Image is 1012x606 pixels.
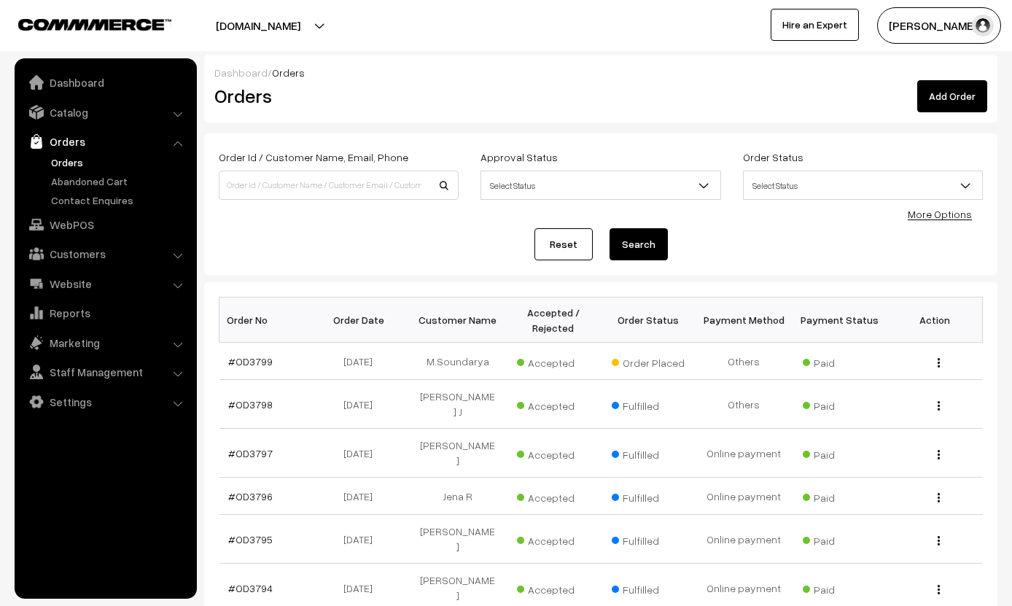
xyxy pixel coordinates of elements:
[803,486,876,505] span: Paid
[610,228,668,260] button: Search
[803,578,876,597] span: Paid
[18,15,146,32] a: COMMMERCE
[410,380,505,429] td: [PERSON_NAME] J
[517,578,590,597] span: Accepted
[517,486,590,505] span: Accepted
[696,380,792,429] td: Others
[18,19,171,30] img: COMMMERCE
[272,66,305,79] span: Orders
[601,298,696,343] th: Order Status
[517,529,590,548] span: Accepted
[214,65,987,80] div: /
[314,478,410,515] td: [DATE]
[314,298,410,343] th: Order Date
[938,450,940,459] img: Menu
[18,99,192,125] a: Catalog
[314,515,410,564] td: [DATE]
[314,429,410,478] td: [DATE]
[938,493,940,502] img: Menu
[18,128,192,155] a: Orders
[612,443,685,462] span: Fulfilled
[917,80,987,112] a: Add Order
[972,15,994,36] img: user
[792,298,887,343] th: Payment Status
[228,533,273,545] a: #OD3795
[803,529,876,548] span: Paid
[228,490,273,502] a: #OD3796
[410,343,505,380] td: M.Soundarya
[410,515,505,564] td: [PERSON_NAME]
[612,486,685,505] span: Fulfilled
[803,443,876,462] span: Paid
[18,330,192,356] a: Marketing
[228,398,273,411] a: #OD3798
[612,351,685,370] span: Order Placed
[18,211,192,238] a: WebPOS
[743,149,803,165] label: Order Status
[314,343,410,380] td: [DATE]
[214,85,457,107] h2: Orders
[803,395,876,413] span: Paid
[165,7,351,44] button: [DOMAIN_NAME]
[771,9,859,41] a: Hire an Expert
[228,582,273,594] a: #OD3794
[877,7,1001,44] button: [PERSON_NAME]
[18,359,192,385] a: Staff Management
[228,447,273,459] a: #OD3797
[47,193,192,208] a: Contact Enquires
[938,536,940,545] img: Menu
[47,155,192,170] a: Orders
[612,529,685,548] span: Fulfilled
[480,149,558,165] label: Approval Status
[612,578,685,597] span: Fulfilled
[696,343,792,380] td: Others
[803,351,876,370] span: Paid
[214,66,268,79] a: Dashboard
[410,429,505,478] td: [PERSON_NAME]
[228,355,273,368] a: #OD3799
[534,228,593,260] a: Reset
[18,69,192,96] a: Dashboard
[743,171,983,200] span: Select Status
[612,395,685,413] span: Fulfilled
[18,241,192,267] a: Customers
[696,298,792,343] th: Payment Method
[696,515,792,564] td: Online payment
[908,208,972,220] a: More Options
[505,298,601,343] th: Accepted / Rejected
[410,478,505,515] td: Jena R
[938,401,940,411] img: Menu
[517,395,590,413] span: Accepted
[18,389,192,415] a: Settings
[481,173,720,198] span: Select Status
[314,380,410,429] td: [DATE]
[938,585,940,594] img: Menu
[938,358,940,368] img: Menu
[517,443,590,462] span: Accepted
[18,271,192,297] a: Website
[47,174,192,189] a: Abandoned Cart
[517,351,590,370] span: Accepted
[696,429,792,478] td: Online payment
[18,300,192,326] a: Reports
[696,478,792,515] td: Online payment
[219,298,315,343] th: Order No
[744,173,982,198] span: Select Status
[219,171,459,200] input: Order Id / Customer Name / Customer Email / Customer Phone
[887,298,983,343] th: Action
[480,171,720,200] span: Select Status
[410,298,505,343] th: Customer Name
[219,149,408,165] label: Order Id / Customer Name, Email, Phone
